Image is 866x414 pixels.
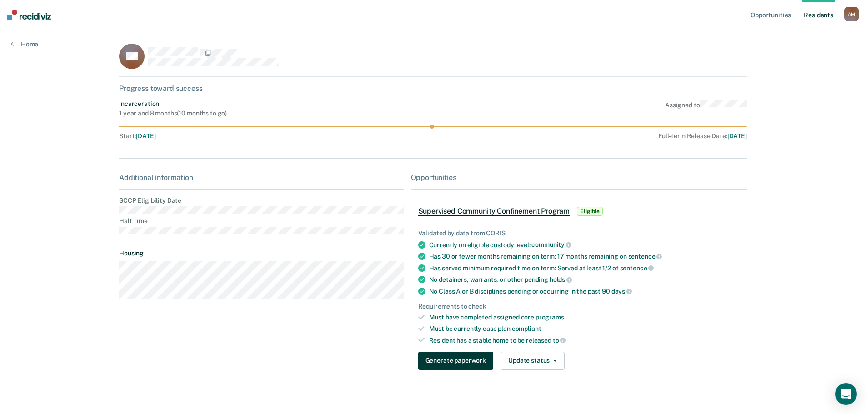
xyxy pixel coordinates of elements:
[418,352,493,370] button: Generate paperwork
[429,325,740,333] div: Must be currently case plan
[536,314,564,321] span: programs
[665,100,747,117] div: Assigned to
[11,40,38,48] a: Home
[418,303,740,310] div: Requirements to check
[429,314,740,321] div: Must have completed assigned core
[119,249,403,257] dt: Housing
[844,7,859,21] button: AM
[550,276,572,283] span: holds
[119,100,227,108] div: Incarceration
[411,173,747,182] div: Opportunities
[119,84,747,93] div: Progress toward success
[136,132,155,140] span: [DATE]
[429,287,740,295] div: No Class A or B disciplines pending or occurring in the past 90
[119,132,405,140] div: Start :
[620,264,654,272] span: sentence
[418,207,570,216] span: Supervised Community Confinement Program
[429,241,740,249] div: Currently on eligible custody level:
[119,110,227,117] div: 1 year and 8 months ( 10 months to go )
[411,197,747,226] div: Supervised Community Confinement ProgramEligible
[577,207,603,216] span: Eligible
[119,197,403,205] dt: SCCP Eligibility Date
[553,337,566,344] span: to
[418,352,497,370] a: Navigate to form link
[628,253,662,260] span: sentence
[835,383,857,405] div: Open Intercom Messenger
[429,252,740,260] div: Has 30 or fewer months remaining on term: 17 months remaining on
[429,275,740,284] div: No detainers, warrants, or other pending
[531,241,571,248] span: community
[844,7,859,21] div: A M
[418,229,740,237] div: Validated by data from CORIS
[727,132,747,140] span: [DATE]
[7,10,51,20] img: Recidiviz
[119,217,403,225] dt: Half Time
[409,132,747,140] div: Full-term Release Date :
[501,352,565,370] button: Update status
[429,336,740,344] div: Resident has a stable home to be released
[429,264,740,272] div: Has served minimum required time on term: Served at least 1/2 of
[611,288,632,295] span: days
[119,173,403,182] div: Additional information
[512,325,541,332] span: compliant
